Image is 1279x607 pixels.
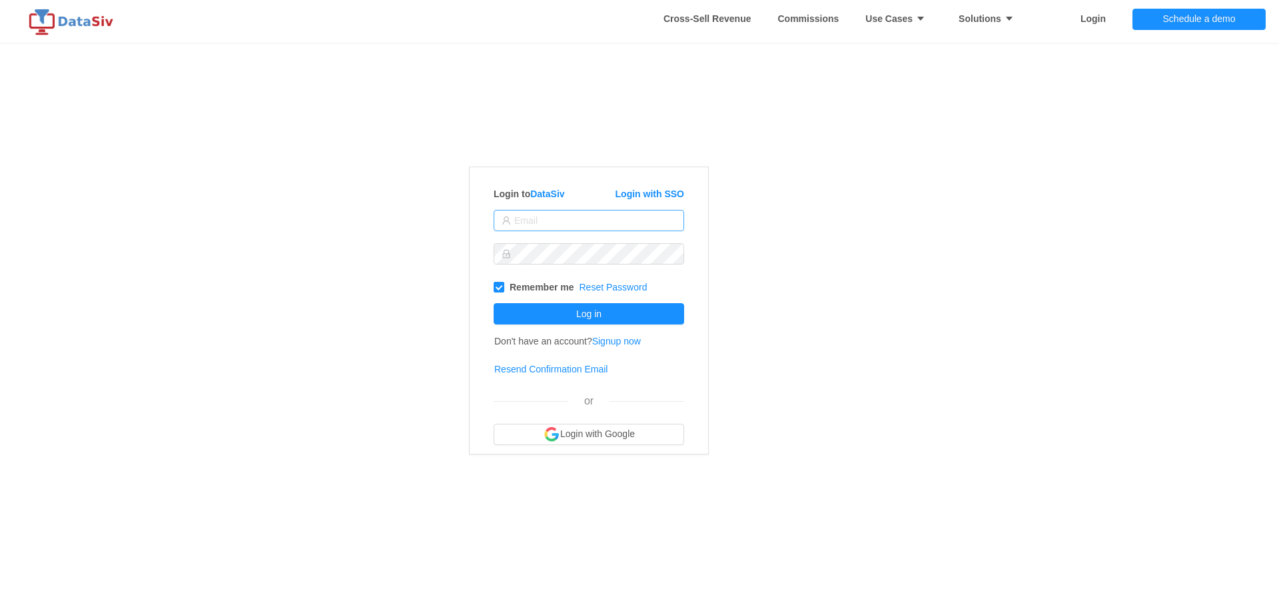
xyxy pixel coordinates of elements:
[913,14,925,23] i: icon: caret-down
[494,189,565,199] strong: Login to
[580,282,647,293] a: Reset Password
[584,395,594,406] span: or
[959,13,1021,24] strong: Solutions
[1001,14,1014,23] i: icon: caret-down
[494,424,684,445] button: Login with Google
[27,9,120,35] img: logo
[494,364,608,374] a: Resend Confirmation Email
[530,189,564,199] a: DataSiv
[502,216,511,225] i: icon: user
[865,13,932,24] strong: Use Cases
[510,282,574,293] strong: Remember me
[502,249,511,259] i: icon: lock
[1132,9,1266,30] button: Schedule a demo
[494,210,684,231] input: Email
[494,303,684,324] button: Log in
[494,327,641,355] td: Don't have an account?
[616,189,684,199] a: Login with SSO
[592,336,641,346] a: Signup now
